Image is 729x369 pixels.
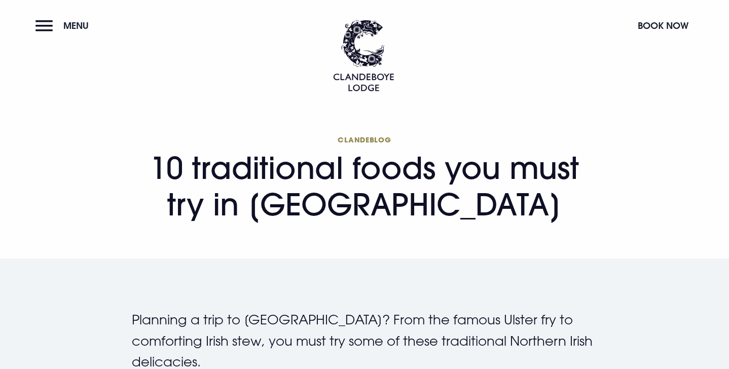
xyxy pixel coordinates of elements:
[132,135,598,223] h1: 10 traditional foods you must try in [GEOGRAPHIC_DATA]
[35,15,94,36] button: Menu
[333,20,394,91] img: Clandeboye Lodge
[132,135,598,144] span: Clandeblog
[633,15,694,36] button: Book Now
[63,20,89,31] span: Menu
